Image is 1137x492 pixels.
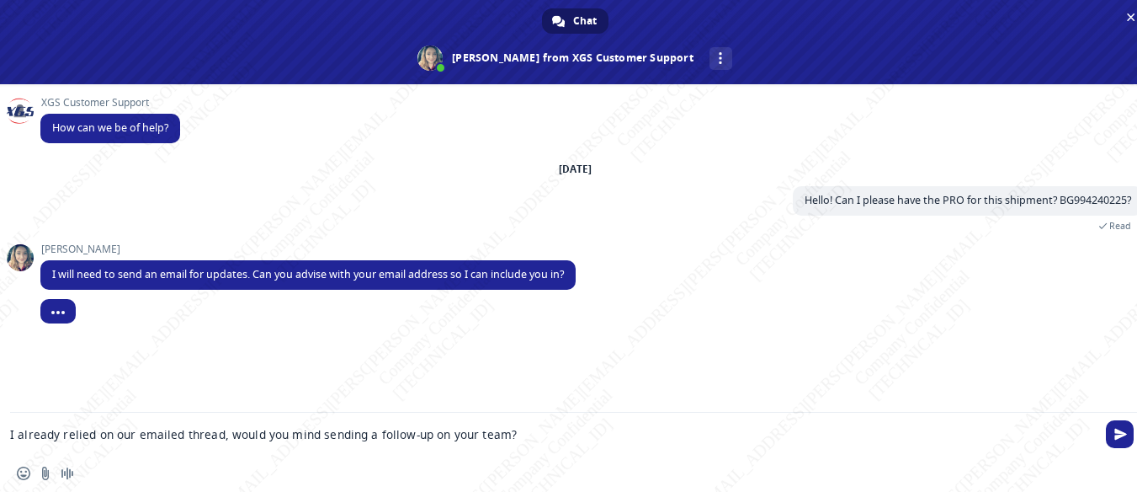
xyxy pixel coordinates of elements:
[17,467,30,480] span: Insert an emoji
[1109,220,1131,232] span: Read
[559,164,592,174] div: [DATE]
[573,8,597,34] span: Chat
[52,120,168,135] span: How can we be of help?
[40,97,180,109] span: XGS Customer Support
[52,267,564,281] span: I will need to send an email for updates. Can you advise with your email address so I can include...
[10,413,1099,455] textarea: Compose your message...
[1106,420,1134,448] span: Send
[61,467,74,480] span: Audio message
[805,193,1131,207] span: Hello! Can I please have the PRO for this shipment? BG994240225?
[39,467,52,480] span: Send a file
[40,243,576,255] span: [PERSON_NAME]
[542,8,608,34] a: Chat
